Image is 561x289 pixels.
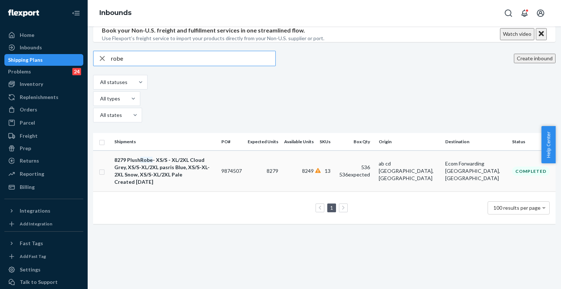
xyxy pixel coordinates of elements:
div: Ecom Forwarding [445,160,506,167]
div: 536 [339,164,370,171]
button: Watch video [500,28,534,40]
button: Close Navigation [69,6,83,20]
div: Add Integration [20,221,52,227]
input: All states [99,111,100,119]
div: 8279 Plush - XS/S - XL/2XL Cloud Grey, XS/S-XL/2XL pasris Blue, XS/S-XL-2XL Snow, XS/S-XL/2XL Pale [114,156,215,178]
div: Shipping Plans [8,56,43,64]
div: Created [DATE] [114,178,215,186]
div: Reporting [20,170,44,178]
th: Shipments [111,133,218,151]
input: Search inbounds by name, destination, msku... [111,51,275,66]
th: SKUs [317,133,336,151]
span: 8279 [267,168,278,174]
a: Replenishments [4,91,83,103]
div: ab cd [379,160,440,167]
span: 100 results per page [493,205,541,211]
div: Billing [20,183,35,191]
div: Prep [20,145,31,152]
a: Add Fast Tag [4,252,83,261]
td: 9874507 [218,151,245,192]
a: Talk to Support [4,276,83,288]
div: Fast Tags [20,240,43,247]
div: Problems [8,68,31,75]
div: Add Fast Tag [20,253,46,259]
th: Origin [376,133,443,151]
a: Inbounds [4,42,83,53]
div: 24 [72,68,81,75]
a: Orders [4,104,83,115]
span: [GEOGRAPHIC_DATA], [GEOGRAPHIC_DATA] [379,168,434,181]
th: Expected Units [245,133,281,151]
button: Fast Tags [4,237,83,249]
a: Parcel [4,117,83,129]
span: 536 expected [339,171,370,178]
p: Book your Non-U.S. freight and fulfillment services in one streamlined flow. [102,26,324,35]
th: Box Qty [336,133,376,151]
button: Help Center [541,126,556,163]
th: PO# [218,133,245,151]
div: Replenishments [20,94,58,101]
a: Inventory [4,78,83,90]
th: Available Units [281,133,317,151]
button: Open notifications [517,6,532,20]
button: Create inbound [514,54,556,63]
span: [GEOGRAPHIC_DATA], [GEOGRAPHIC_DATA] [445,168,500,181]
div: Inbounds [20,44,42,51]
a: Billing [4,181,83,193]
div: Talk to Support [20,278,58,286]
button: Open Search Box [501,6,516,20]
a: Problems24 [4,66,83,77]
button: Close [536,28,547,40]
div: Home [20,31,34,39]
a: Settings [4,264,83,275]
a: Returns [4,155,83,167]
button: Open account menu [533,6,548,20]
div: Orders [20,106,37,113]
input: All statuses [99,79,100,86]
span: 13 [325,168,331,174]
a: Freight [4,130,83,142]
th: Destination [442,133,509,151]
ol: breadcrumbs [93,3,137,24]
div: Returns [20,157,39,164]
div: Freight [20,132,38,140]
a: Reporting [4,168,83,180]
div: Settings [20,266,41,273]
button: Integrations [4,205,83,217]
a: Prep [4,142,83,154]
a: Home [4,29,83,41]
div: Completed [512,167,550,176]
a: Inbounds [99,9,131,17]
div: Inventory [20,80,43,88]
p: Use Flexport’s freight service to import your products directly from your Non-U.S. supplier or port. [102,35,324,42]
div: Parcel [20,119,35,126]
span: 8249 [302,168,314,174]
th: Status [509,133,556,151]
div: Integrations [20,207,50,214]
input: All types [99,95,100,102]
em: Robe [140,157,153,163]
a: Page 1 is your current page [329,205,335,211]
a: Shipping Plans [4,54,83,66]
img: Flexport logo [8,9,39,17]
a: Add Integration [4,220,83,228]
